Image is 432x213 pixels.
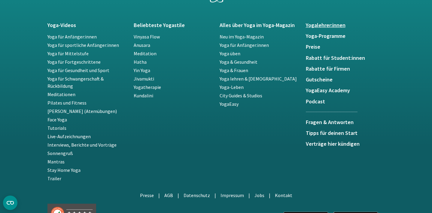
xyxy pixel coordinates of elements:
a: Yoga für Fortgeschrittene [47,59,101,65]
li: | [248,192,250,199]
a: Kundalini [134,93,153,99]
a: Mantras [47,159,65,165]
a: Tipps für deinen Start [306,130,385,136]
a: Yoga für Mittelstufe [47,50,89,56]
a: Interviews, Berichte und Vorträge [47,142,117,148]
a: Face Yoga [47,117,67,123]
a: Kontakt [275,192,292,198]
a: Yoga für Anfänger:innen [220,42,269,48]
a: Presse [140,192,154,198]
a: Podcast [306,99,385,105]
a: Yoga für Schwangerschaft & Rückbildung [47,76,104,89]
a: Trailer [47,175,61,181]
a: Fragen & Antworten [306,112,357,130]
a: Yoga lehren & [DEMOGRAPHIC_DATA] [220,76,297,82]
a: [PERSON_NAME] (Atemübungen) [47,108,117,114]
a: YogaEasy Academy [306,87,385,93]
a: Yogalehrer:innen [306,22,385,28]
a: Rabatte für Firmen [306,66,385,72]
a: Pilates und Fitness [47,100,87,106]
a: Preise [306,44,385,50]
a: Rabatt für Student:innen [306,55,385,61]
a: Verträge hier kündigen [306,141,385,147]
li: | [158,192,160,199]
a: Hatha [134,59,147,65]
a: Anusara [134,42,150,48]
a: Yoga-Programme [306,33,385,39]
a: Yoga-Videos [47,22,126,28]
li: | [214,192,216,199]
h5: Fragen & Antworten [306,119,357,125]
a: Vinyasa Flow [134,34,160,40]
a: Impressum [221,192,244,198]
a: Sonnengruß [47,150,73,156]
a: Yoga & Frauen [220,67,248,73]
li: | [269,192,270,199]
a: Tutorials [47,125,66,131]
a: Live-Aufzeichnungen [47,133,91,139]
a: Yoga & Gesundheit [220,59,257,65]
a: Yoga üben [220,50,240,56]
a: Yogatherapie [134,84,161,90]
a: Gutscheine [306,77,385,83]
a: Jobs [254,192,264,198]
a: Yoga für Anfänger:innen [47,34,97,40]
a: Yoga für sportliche Anfänger:innen [47,42,119,48]
a: YogaEasy [220,101,239,107]
a: Datenschutz [184,192,210,198]
a: Alles über Yoga im Yoga-Magazin [220,22,299,28]
li: | [178,192,179,199]
a: City Guides & Studios [220,93,262,99]
a: Neu im Yoga-Magazin [220,34,264,40]
a: AGB [164,192,173,198]
a: Meditation [134,50,157,56]
a: Jivamukti [134,76,154,82]
a: Yoga-Leben [220,84,244,90]
button: CMP-Widget öffnen [3,196,17,210]
a: Yin Yoga [134,67,150,73]
a: Beliebteste Yogastile [134,22,213,28]
a: Meditationen [47,91,75,97]
a: Yoga für Gesundheit und Sport [47,67,109,73]
a: Stay Home Yoga [47,167,81,173]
